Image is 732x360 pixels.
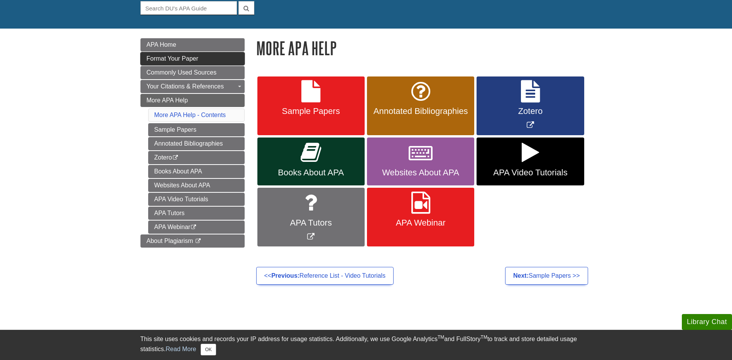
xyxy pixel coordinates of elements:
[373,106,468,116] span: Annotated Bibliographies
[367,76,474,136] a: Annotated Bibliographies
[477,138,584,185] a: APA Video Tutorials
[147,41,176,48] span: APA Home
[257,138,365,185] a: Books About APA
[148,137,245,150] a: Annotated Bibliographies
[257,188,365,247] a: Link opens in new window
[190,225,197,230] i: This link opens in a new window
[140,52,245,65] a: Format Your Paper
[166,346,196,352] a: Read More
[140,234,245,248] a: About Plagiarism
[148,123,245,136] a: Sample Papers
[482,168,578,178] span: APA Video Tutorials
[373,218,468,228] span: APA Webinar
[201,344,216,355] button: Close
[140,1,237,15] input: Search DU's APA Guide
[140,94,245,107] a: More APA Help
[367,138,474,185] a: Websites About APA
[477,76,584,136] a: Link opens in new window
[148,165,245,178] a: Books About APA
[367,188,474,247] a: APA Webinar
[147,55,198,62] span: Format Your Paper
[147,238,193,244] span: About Plagiarism
[481,335,487,340] sup: TM
[373,168,468,178] span: Websites About APA
[256,38,592,58] h1: More APA Help
[263,106,359,116] span: Sample Papers
[172,155,179,160] i: This link opens in a new window
[140,80,245,93] a: Your Citations & References
[263,218,359,228] span: APA Tutors
[195,239,201,244] i: This link opens in a new window
[154,112,226,118] a: More APA Help - Contents
[147,69,216,76] span: Commonly Used Sources
[257,76,365,136] a: Sample Papers
[140,38,245,248] div: Guide Page Menu
[682,314,732,330] button: Library Chat
[148,221,245,234] a: APA Webinar
[148,193,245,206] a: APA Video Tutorials
[140,335,592,355] div: This site uses cookies and records your IP address for usage statistics. Additionally, we use Goo...
[140,38,245,51] a: APA Home
[438,335,444,340] sup: TM
[256,267,394,285] a: <<Previous:Reference List - Video Tutorials
[505,267,588,285] a: Next:Sample Papers >>
[271,272,299,279] strong: Previous:
[140,66,245,79] a: Commonly Used Sources
[147,97,188,104] span: More APA Help
[148,179,245,192] a: Websites About APA
[147,83,224,90] span: Your Citations & References
[513,272,529,279] strong: Next:
[263,168,359,178] span: Books About APA
[482,106,578,116] span: Zotero
[148,151,245,164] a: Zotero
[148,207,245,220] a: APA Tutors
